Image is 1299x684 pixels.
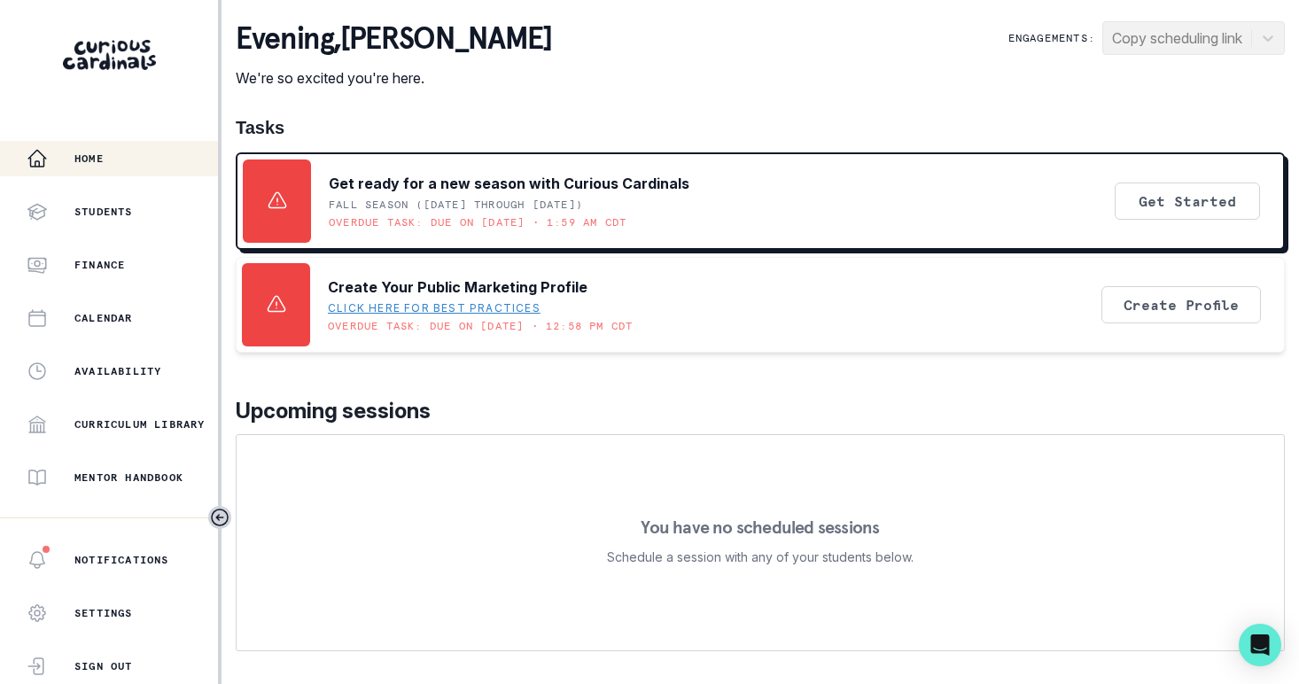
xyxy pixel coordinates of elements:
[63,40,156,70] img: Curious Cardinals Logo
[74,311,133,325] p: Calendar
[329,173,689,194] p: Get ready for a new season with Curious Cardinals
[74,659,133,673] p: Sign Out
[328,319,633,333] p: Overdue task: Due on [DATE] • 12:58 PM CDT
[74,152,104,166] p: Home
[607,547,914,568] p: Schedule a session with any of your students below.
[74,553,169,567] p: Notifications
[1008,31,1095,45] p: Engagements:
[74,364,161,378] p: Availability
[328,301,541,315] a: Click here for best practices
[208,506,231,529] button: Toggle sidebar
[74,258,125,272] p: Finance
[74,606,133,620] p: Settings
[1239,624,1281,666] div: Open Intercom Messenger
[329,198,583,212] p: Fall Season ([DATE] through [DATE])
[329,215,626,229] p: Overdue task: Due on [DATE] • 1:59 AM CDT
[74,417,206,431] p: Curriculum Library
[1101,286,1261,323] button: Create Profile
[328,276,587,298] p: Create Your Public Marketing Profile
[641,518,879,536] p: You have no scheduled sessions
[236,117,1285,138] h1: Tasks
[236,395,1285,427] p: Upcoming sessions
[74,205,133,219] p: Students
[74,470,183,485] p: Mentor Handbook
[236,67,551,89] p: We're so excited you're here.
[1115,183,1260,220] button: Get Started
[236,21,551,57] p: evening , [PERSON_NAME]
